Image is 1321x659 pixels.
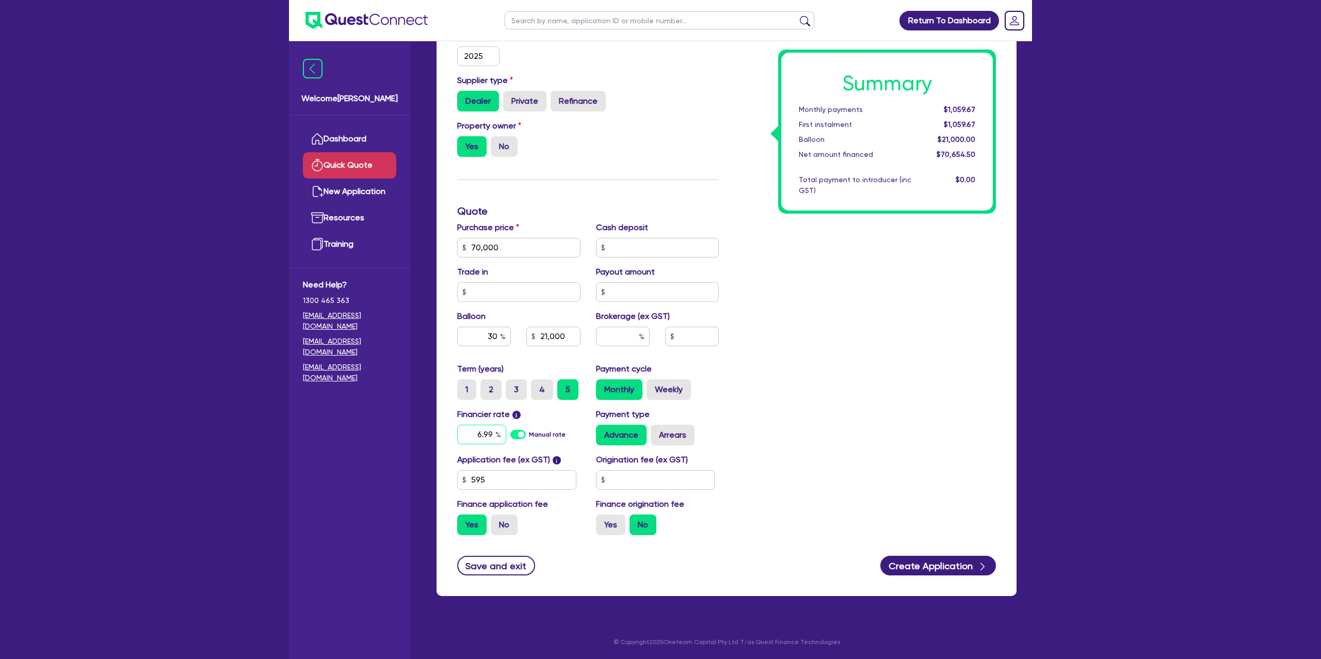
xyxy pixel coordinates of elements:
label: Finance origination fee [596,498,684,510]
label: Manual rate [529,430,566,439]
label: Property owner [457,120,521,132]
a: New Application [303,179,396,205]
label: Yes [457,515,487,535]
p: © Copyright 2025 Oneteam Capital Pty Ltd T/as Quest Finance Technologies [429,637,1024,647]
label: Payment type [596,408,650,421]
label: Finance application fee [457,498,548,510]
label: Yes [596,515,625,535]
label: Purchase price [457,221,519,234]
img: resources [311,212,324,224]
a: [EMAIL_ADDRESS][DOMAIN_NAME] [303,336,396,358]
label: 3 [506,379,527,400]
label: Balloon [457,310,486,323]
a: [EMAIL_ADDRESS][DOMAIN_NAME] [303,362,396,383]
span: $0.00 [956,175,975,184]
div: Net amount financed [791,149,919,160]
label: Yes [457,136,487,157]
label: Dealer [457,91,499,111]
span: i [512,411,521,419]
img: training [311,238,324,250]
h3: Quote [457,205,719,217]
span: i [553,456,561,464]
img: quest-connect-logo-blue [305,12,428,29]
label: 4 [531,379,553,400]
h1: Summary [799,71,975,96]
label: 5 [557,379,578,400]
label: Trade in [457,266,488,278]
label: Monthly [596,379,642,400]
a: [EMAIL_ADDRESS][DOMAIN_NAME] [303,310,396,332]
label: Private [503,91,546,111]
button: Save and exit [457,556,535,575]
div: Total payment to introducer (inc GST) [791,174,919,196]
span: Welcome [PERSON_NAME] [301,92,398,105]
label: Arrears [651,425,695,445]
img: quick-quote [311,159,324,171]
label: Payout amount [596,266,655,278]
label: Cash deposit [596,221,648,234]
span: $1,059.67 [944,105,975,114]
a: Return To Dashboard [899,11,999,30]
label: No [491,515,518,535]
label: No [630,515,656,535]
label: Advance [596,425,647,445]
span: 1300 465 363 [303,295,396,306]
a: Dropdown toggle [1001,7,1028,34]
label: No [491,136,518,157]
label: Financier rate [457,408,521,421]
label: 2 [480,379,502,400]
a: Training [303,231,396,258]
img: icon-menu-close [303,59,323,78]
label: Refinance [551,91,606,111]
span: Need Help? [303,279,396,291]
label: Supplier type [457,74,513,87]
label: 1 [457,379,476,400]
label: Application fee (ex GST) [457,454,550,466]
div: Balloon [791,134,919,145]
a: Resources [303,205,396,231]
label: Brokerage (ex GST) [596,310,670,323]
label: Payment cycle [596,363,652,375]
label: Weekly [647,379,691,400]
img: new-application [311,185,324,198]
span: $1,059.67 [944,120,975,128]
button: Create Application [880,556,996,575]
span: $70,654.50 [937,150,975,158]
a: Quick Quote [303,152,396,179]
a: Dashboard [303,126,396,152]
div: Monthly payments [791,104,919,115]
input: Search by name, application ID or mobile number... [505,11,814,29]
span: $21,000.00 [938,135,975,143]
label: Term (years) [457,363,504,375]
div: First instalment [791,119,919,130]
label: Origination fee (ex GST) [596,454,688,466]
